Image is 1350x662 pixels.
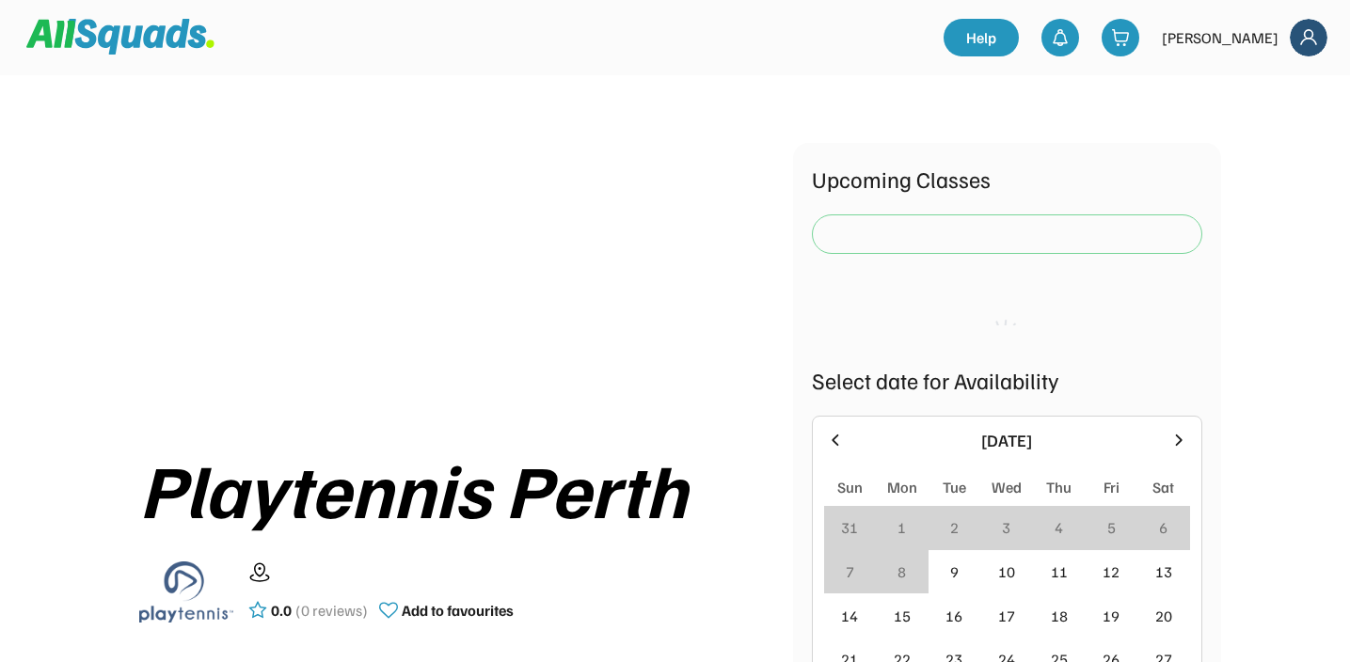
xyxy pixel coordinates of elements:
[402,599,514,622] div: Add to favourites
[1055,516,1063,539] div: 4
[1051,605,1068,627] div: 18
[1155,605,1172,627] div: 20
[1104,476,1120,498] div: Fri
[295,599,368,622] div: (0 reviews)
[139,544,233,638] img: playtennis%20blue%20logo%201.png
[950,560,959,583] div: 9
[1002,516,1010,539] div: 3
[1107,516,1116,539] div: 5
[837,476,863,498] div: Sun
[998,560,1015,583] div: 10
[139,447,774,529] div: Playtennis Perth
[1051,560,1068,583] div: 11
[992,476,1022,498] div: Wed
[1290,19,1327,56] img: Frame%2018.svg
[841,605,858,627] div: 14
[846,560,854,583] div: 7
[943,476,966,498] div: Tue
[856,428,1158,453] div: [DATE]
[198,143,715,424] img: yH5BAEAAAAALAAAAAABAAEAAAIBRAA7
[812,162,1202,196] div: Upcoming Classes
[812,363,1202,397] div: Select date for Availability
[897,516,906,539] div: 1
[1162,26,1279,49] div: [PERSON_NAME]
[1046,476,1072,498] div: Thu
[894,605,911,627] div: 15
[841,516,858,539] div: 31
[950,516,959,539] div: 2
[887,476,917,498] div: Mon
[1103,560,1120,583] div: 12
[26,19,214,55] img: Squad%20Logo.svg
[1051,28,1070,47] img: bell-03%20%281%29.svg
[271,599,292,622] div: 0.0
[998,605,1015,627] div: 17
[897,560,906,583] div: 8
[1111,28,1130,47] img: shopping-cart-01%20%281%29.svg
[1103,605,1120,627] div: 19
[944,19,1019,56] a: Help
[1155,560,1172,583] div: 13
[1159,516,1167,539] div: 6
[945,605,962,627] div: 16
[1152,476,1174,498] div: Sat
